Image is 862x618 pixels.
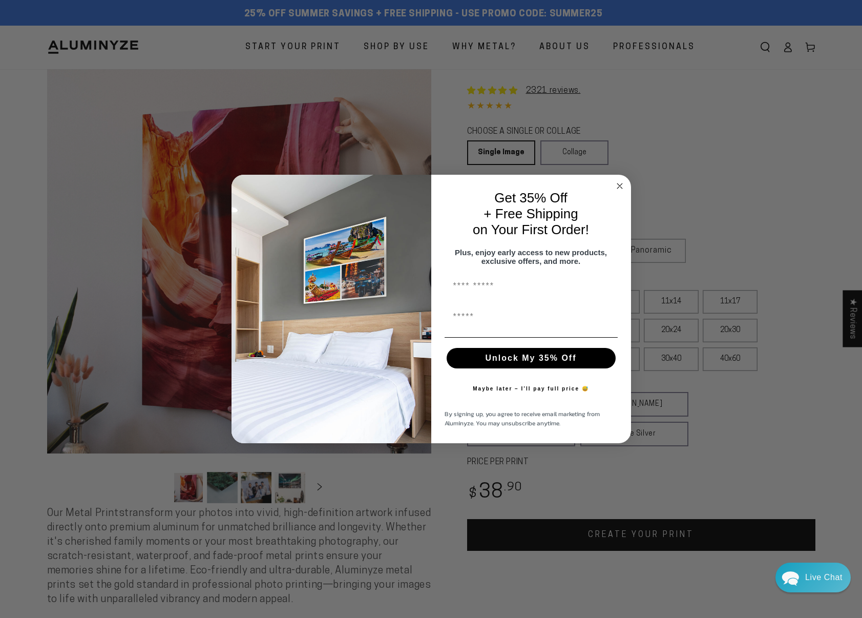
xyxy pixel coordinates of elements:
div: Contact Us Directly [805,563,843,592]
span: + Free Shipping [483,206,578,221]
span: By signing up, you agree to receive email marketing from Aluminyze. You may unsubscribe anytime. [445,409,600,428]
button: Maybe later – I’ll pay full price 😅 [468,379,594,399]
span: Plus, enjoy early access to new products, exclusive offers, and more. [455,248,607,265]
button: Unlock My 35% Off [447,348,616,368]
span: on Your First Order! [473,222,589,237]
button: Close dialog [614,180,626,192]
span: Get 35% Off [494,190,567,205]
div: Chat widget toggle [775,563,851,592]
img: 728e4f65-7e6c-44e2-b7d1-0292a396982f.jpeg [232,175,431,443]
